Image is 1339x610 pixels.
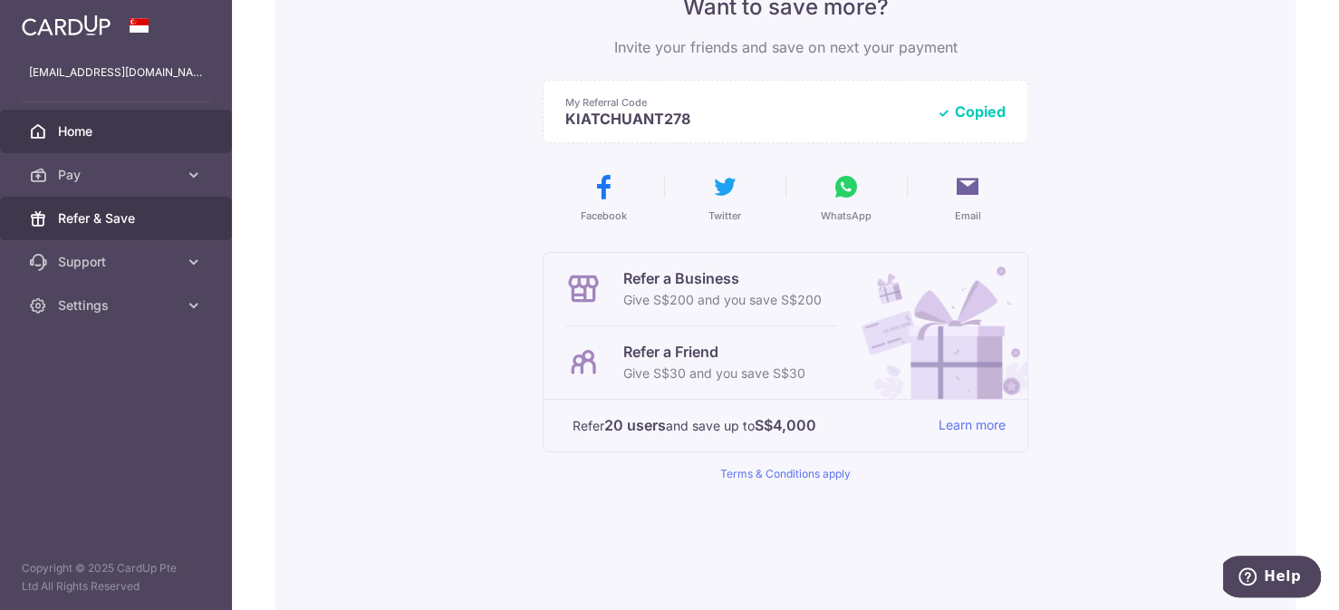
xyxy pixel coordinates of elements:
[623,341,805,363] p: Refer a Friend
[565,110,922,128] p: KIATCHUANT278
[914,172,1021,223] button: Email
[604,414,666,436] strong: 20 users
[543,36,1028,58] p: Invite your friends and save on next your payment
[755,414,816,436] strong: S$4,000
[939,414,1006,437] a: Learn more
[58,253,178,271] span: Support
[1223,556,1321,601] iframe: Opens a widget where you can find more information
[573,414,924,437] p: Refer and save up to
[937,102,1006,121] button: Copied
[58,209,178,228] span: Refer & Save
[793,172,900,223] button: WhatsApp
[58,296,178,315] span: Settings
[58,122,178,140] span: Home
[821,208,872,223] span: WhatsApp
[720,467,851,480] a: Terms & Conditions apply
[22,15,111,36] img: CardUp
[550,172,657,223] button: Facebook
[955,208,981,223] span: Email
[41,13,78,29] span: Help
[708,208,741,223] span: Twitter
[623,289,822,311] p: Give S$200 and you save S$200
[29,63,203,82] p: [EMAIL_ADDRESS][DOMAIN_NAME]
[623,267,822,289] p: Refer a Business
[565,95,922,110] p: My Referral Code
[581,208,627,223] span: Facebook
[844,253,1027,399] img: Refer
[623,363,805,384] p: Give S$30 and you save S$30
[671,172,778,223] button: Twitter
[58,166,178,184] span: Pay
